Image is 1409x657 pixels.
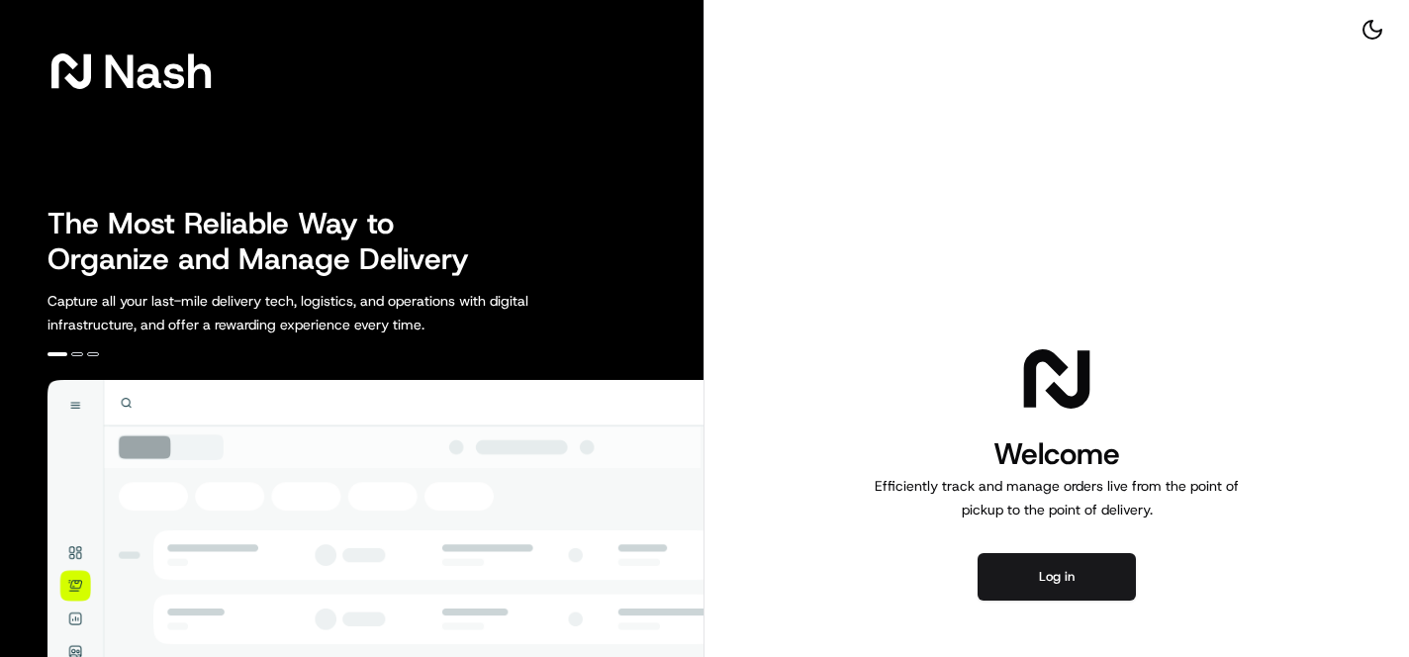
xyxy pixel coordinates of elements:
h2: The Most Reliable Way to Organize and Manage Delivery [47,206,491,277]
h1: Welcome [867,434,1247,474]
button: Log in [978,553,1136,601]
span: Nash [103,51,213,91]
p: Capture all your last-mile delivery tech, logistics, and operations with digital infrastructure, ... [47,289,617,336]
p: Efficiently track and manage orders live from the point of pickup to the point of delivery. [867,474,1247,521]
